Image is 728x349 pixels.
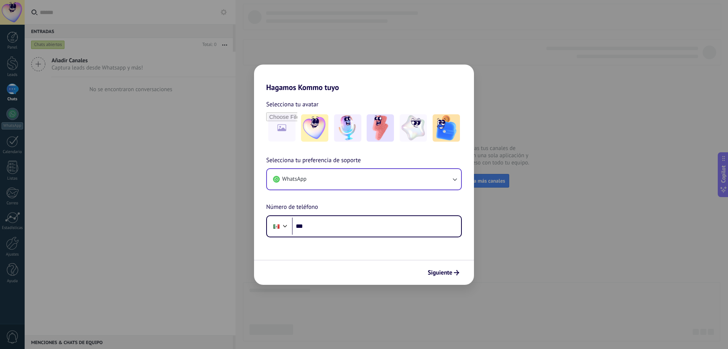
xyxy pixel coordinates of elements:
button: Siguiente [424,266,463,279]
img: -3.jpeg [367,114,394,142]
img: -5.jpeg [433,114,460,142]
img: -1.jpeg [301,114,328,142]
span: Siguiente [428,270,452,275]
img: -2.jpeg [334,114,361,142]
img: -4.jpeg [400,114,427,142]
h2: Hagamos Kommo tuyo [254,65,474,92]
span: Selecciona tu avatar [266,99,318,109]
span: Número de teléfono [266,202,318,212]
span: WhatsApp [282,175,306,183]
button: WhatsApp [267,169,461,190]
span: Selecciona tu preferencia de soporte [266,156,361,166]
div: Mexico: + 52 [269,218,284,234]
